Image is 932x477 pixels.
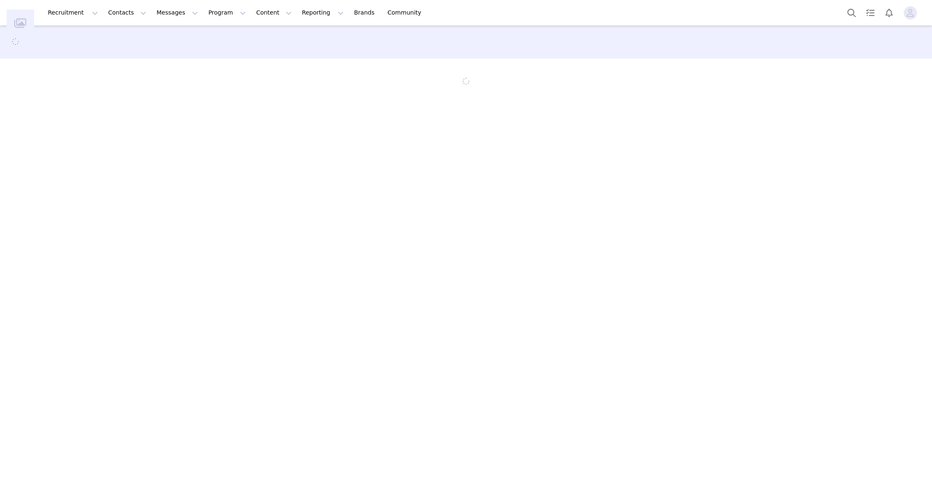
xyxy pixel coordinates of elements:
button: Content [251,3,297,22]
button: Recruitment [43,3,103,22]
button: Search [842,3,861,22]
button: Program [203,3,251,22]
a: Tasks [861,3,880,22]
a: Brands [349,3,382,22]
button: Reporting [297,3,349,22]
a: Community [383,3,430,22]
button: Contacts [103,3,151,22]
button: Notifications [880,3,898,22]
button: Profile [899,6,925,20]
div: avatar [906,6,914,20]
button: Messages [152,3,203,22]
